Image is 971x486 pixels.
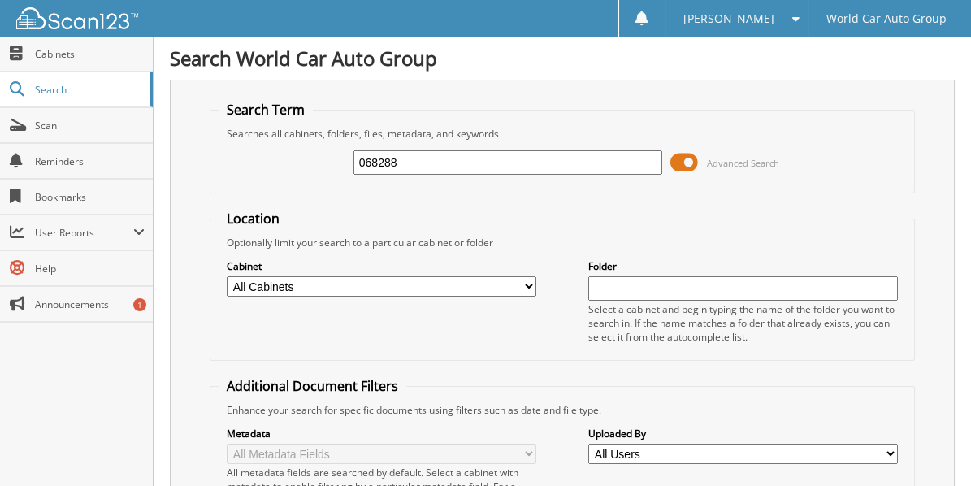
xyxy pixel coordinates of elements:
[227,259,535,273] label: Cabinet
[588,427,897,440] label: Uploaded By
[219,210,288,228] legend: Location
[219,127,905,141] div: Searches all cabinets, folders, files, metadata, and keywords
[588,259,897,273] label: Folder
[133,298,146,311] div: 1
[219,101,313,119] legend: Search Term
[219,377,406,395] legend: Additional Document Filters
[16,7,138,29] img: scan123-logo-white.svg
[35,119,145,132] span: Scan
[227,427,535,440] label: Metadata
[219,236,905,250] div: Optionally limit your search to a particular cabinet or folder
[683,14,774,24] span: [PERSON_NAME]
[35,83,142,97] span: Search
[35,262,145,276] span: Help
[826,14,947,24] span: World Car Auto Group
[219,403,905,417] div: Enhance your search for specific documents using filters such as date and file type.
[707,157,779,169] span: Advanced Search
[35,297,145,311] span: Announcements
[588,302,897,344] div: Select a cabinet and begin typing the name of the folder you want to search in. If the name match...
[35,47,145,61] span: Cabinets
[35,190,145,204] span: Bookmarks
[35,226,133,240] span: User Reports
[35,154,145,168] span: Reminders
[170,45,955,72] h1: Search World Car Auto Group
